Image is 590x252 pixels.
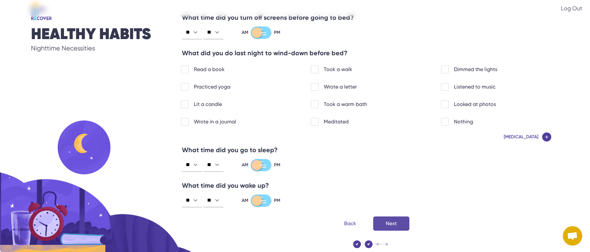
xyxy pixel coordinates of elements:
div: Nighttime Necessities [31,44,151,53]
div: What time did you turn off screens before going to bed? [182,13,559,22]
div: Lit a candle [194,100,222,108]
div: Read a book [194,66,225,73]
img: Add btn [542,132,551,142]
div: Took a warm bath [324,100,367,108]
div: Dimmed the lights [454,66,497,73]
button: Back [332,216,368,231]
div: PM [274,197,280,204]
div: Wrote a letter [324,83,357,91]
div: What time did you go to sleep? [182,145,559,154]
div: AM [242,29,248,36]
div: PM [274,29,280,36]
div: AM [242,162,248,168]
div: Meditated [324,118,349,126]
div: PM [274,162,280,168]
div: Took a walk [324,66,352,73]
div: What time did you wake up? [182,181,559,190]
div: Nothing [454,118,473,126]
div: Wrote in a journal [194,118,236,126]
button: Log Out [561,4,582,13]
button: Next [373,216,409,231]
div: Listened to music [454,83,496,91]
div: What did you do last night to wind-down before bed? [182,48,559,58]
div: Looked at photos [454,100,496,108]
div: Practiced yoga [194,83,230,91]
div: AM [242,197,248,204]
div: [MEDICAL_DATA] [504,134,538,140]
a: Open chat [563,226,582,246]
